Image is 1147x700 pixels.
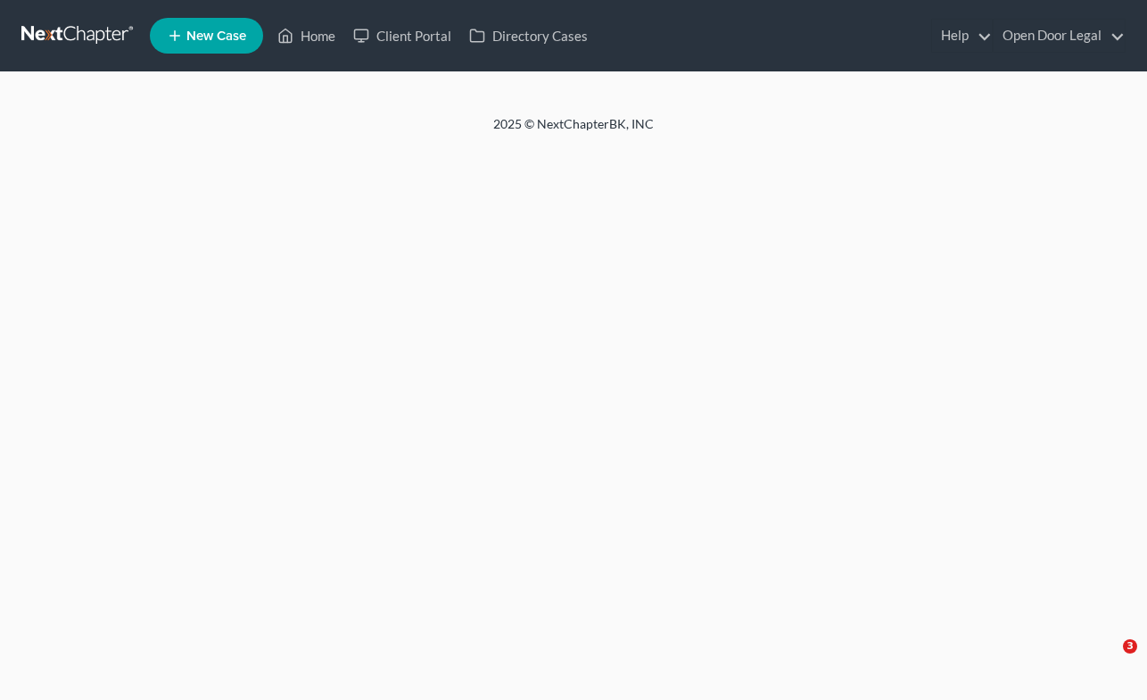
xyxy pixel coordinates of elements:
span: 3 [1123,639,1137,654]
a: Directory Cases [460,20,597,52]
a: Client Portal [344,20,460,52]
new-legal-case-button: New Case [150,18,263,54]
iframe: Intercom live chat [1086,639,1129,682]
a: Open Door Legal [994,20,1125,52]
div: 2025 © NextChapterBK, INC [65,115,1082,147]
a: Home [268,20,344,52]
a: Help [932,20,992,52]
